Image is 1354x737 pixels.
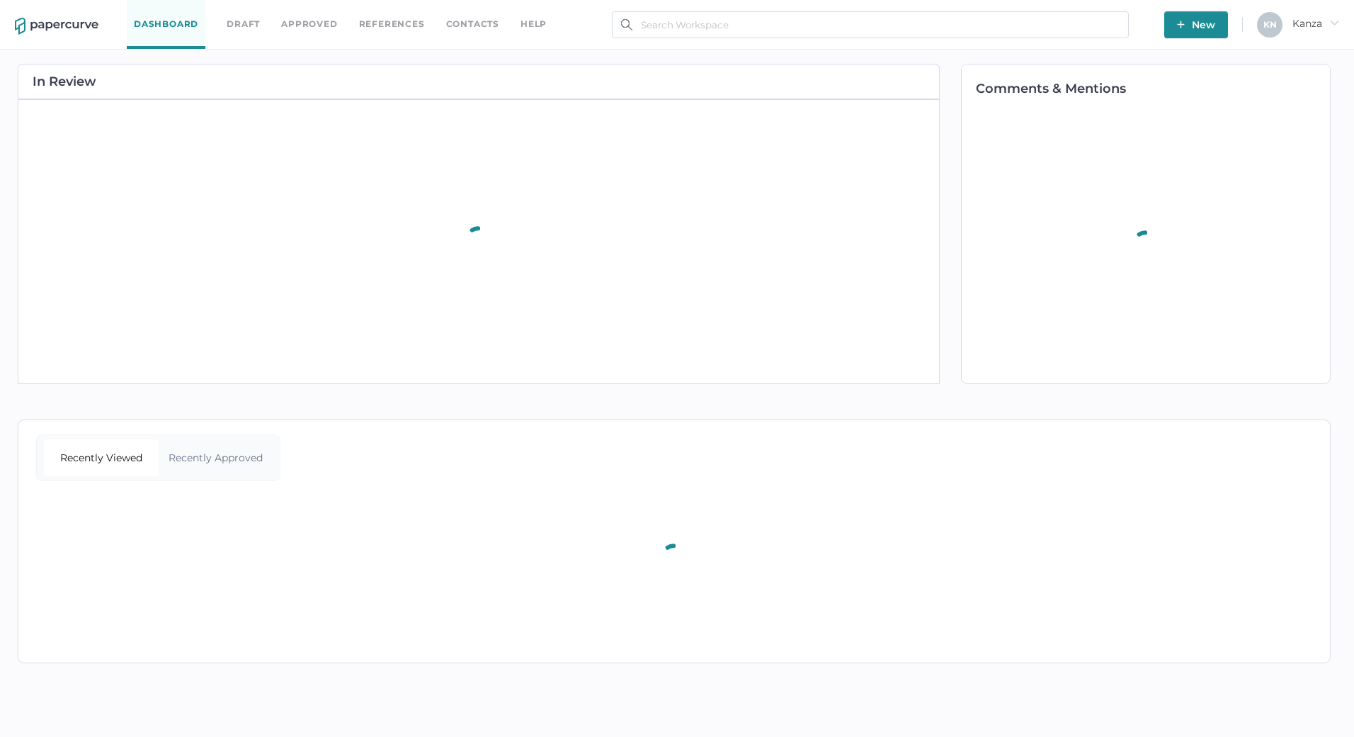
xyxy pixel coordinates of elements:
[281,16,337,32] a: Approved
[645,527,703,592] div: animation
[1292,17,1339,30] span: Kanza
[520,16,547,32] div: help
[1117,213,1175,279] div: animation
[612,11,1129,38] input: Search Workspace
[621,19,632,30] img: search.bf03fe8b.svg
[450,209,508,274] div: animation
[44,439,159,476] div: Recently Viewed
[446,16,499,32] a: Contacts
[159,439,273,476] div: Recently Approved
[1177,21,1185,28] img: plus-white.e19ec114.svg
[227,16,260,32] a: Draft
[1263,19,1277,30] span: K N
[33,75,96,88] h2: In Review
[1177,11,1215,38] span: New
[1329,18,1339,28] i: arrow_right
[976,82,1330,95] h2: Comments & Mentions
[1164,11,1228,38] button: New
[359,16,425,32] a: References
[15,18,98,35] img: papercurve-logo-colour.7244d18c.svg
